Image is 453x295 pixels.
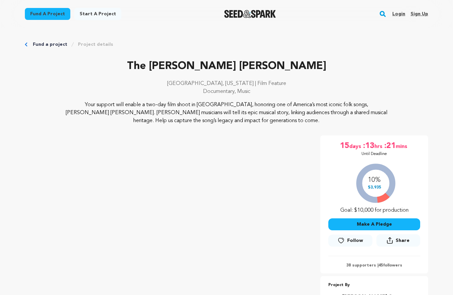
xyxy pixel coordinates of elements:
p: Until Deadline [361,151,387,157]
a: Fund a project [33,41,67,48]
p: The [PERSON_NAME] [PERSON_NAME] [25,58,428,74]
a: Seed&Spark Homepage [224,10,276,18]
div: Breadcrumb [25,41,428,48]
span: days [349,141,362,151]
a: Follow [328,235,372,247]
span: :13 [362,141,374,151]
a: Start a project [74,8,121,20]
p: Documentary, Music [25,88,428,96]
p: 38 supporters | followers [328,263,420,268]
span: :21 [384,141,396,151]
p: [GEOGRAPHIC_DATA], [US_STATE] | Film Feature [25,80,428,88]
img: Seed&Spark Logo Dark Mode [224,10,276,18]
a: Fund a project [25,8,70,20]
a: Login [392,9,405,19]
p: Your support will enable a two-day film shoot in [GEOGRAPHIC_DATA], honoring one of America’s mos... [65,101,388,125]
span: 15 [340,141,349,151]
span: 45 [378,263,383,267]
p: Project By [328,281,420,289]
span: Share [396,237,410,244]
span: Share [376,234,420,249]
a: Sign up [411,9,428,19]
span: hrs [374,141,384,151]
button: Make A Pledge [328,218,420,230]
span: mins [396,141,409,151]
a: Project details [78,41,113,48]
span: Follow [347,237,363,244]
button: Share [376,234,420,247]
